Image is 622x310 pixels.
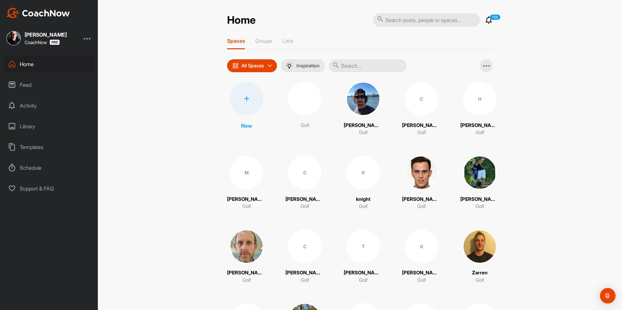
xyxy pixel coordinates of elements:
div: [PERSON_NAME] [25,32,67,37]
a: T[PERSON_NAME]Golf [344,230,383,284]
img: square_c74c483136c5a322e8c3ab00325b5695.jpg [346,82,380,116]
img: square_d7b6dd5b2d8b6df5777e39d7bdd614c0.jpg [6,31,21,45]
div: Library [4,118,95,134]
p: Lists [282,38,293,44]
p: Groups [255,38,272,44]
a: [PERSON_NAME]Golf [344,82,383,136]
p: Golf [359,203,368,210]
div: Open Intercom Messenger [600,288,616,304]
p: Golf [476,277,484,284]
input: Search... [329,59,407,72]
p: [PERSON_NAME] [285,196,324,203]
p: [PERSON_NAME] [227,269,266,277]
p: Zarren [472,269,488,277]
img: square_c52517cafae7cc9ad69740a6896fcb52.jpg [463,156,497,189]
div: Support & FAQ [4,180,95,197]
img: menuIcon [286,63,293,69]
div: C [405,82,438,116]
img: icon [232,63,239,69]
p: [PERSON_NAME] [344,269,383,277]
a: [PERSON_NAME]Golf [402,156,441,210]
div: Activity [4,98,95,114]
a: C[PERSON_NAME]Golf [402,82,441,136]
p: [PERSON_NAME] [460,196,499,203]
div: CoachNow [25,40,60,45]
h2: Home [227,14,256,27]
p: New [241,122,252,130]
div: Schedule [4,160,95,176]
p: Golf [417,203,426,210]
div: H [463,82,497,116]
p: Golf [242,277,251,284]
p: [PERSON_NAME] [402,122,441,129]
div: G [405,230,438,263]
p: Spaces [227,38,245,44]
a: H[PERSON_NAME]Golf [460,82,499,136]
a: M[PERSON_NAME]Golf [227,156,266,210]
p: Golf [301,277,309,284]
p: Golf [301,122,309,129]
p: Golf [359,129,368,136]
img: CoachNow Pro [50,40,60,45]
img: square_3693790e66a3519a47180c501abf0a57.jpg [463,230,497,263]
p: Golf [359,277,368,284]
a: [PERSON_NAME]Golf [227,230,266,284]
p: [PERSON_NAME] [285,269,324,277]
div: Feed [4,77,95,93]
p: Inspiration [296,63,320,68]
div: C [288,230,322,263]
div: Templates [4,139,95,155]
a: C[PERSON_NAME]Golf [285,230,324,284]
a: ZarrenGolf [460,230,499,284]
input: Search posts, people or spaces... [373,13,480,27]
p: Golf [417,129,426,136]
p: 766 [490,14,501,20]
p: Golf [476,203,484,210]
p: [PERSON_NAME] [227,196,266,203]
a: G[PERSON_NAME]Golf [402,230,441,284]
a: KknightGolf [344,156,383,210]
a: Golf [285,82,324,136]
div: M [230,156,263,189]
p: [PERSON_NAME] [344,122,383,129]
div: C [288,156,322,189]
div: Home [4,56,95,72]
p: [PERSON_NAME] [460,122,499,129]
div: T [346,230,380,263]
a: C[PERSON_NAME]Golf [285,156,324,210]
p: Golf [301,203,309,210]
p: Golf [417,277,426,284]
img: CoachNow [6,8,70,18]
p: [PERSON_NAME] [402,269,441,277]
img: square_e5a1c8b45c7a489716c79f886f6a0dca.jpg [230,230,263,263]
a: [PERSON_NAME]Golf [460,156,499,210]
p: All Spaces [241,63,264,68]
p: [PERSON_NAME] [402,196,441,203]
div: K [346,156,380,189]
p: Golf [242,203,251,210]
p: knight [356,196,371,203]
img: square_04ca77c7c53cd3339529e915fae3917d.jpg [405,156,438,189]
p: Golf [476,129,484,136]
